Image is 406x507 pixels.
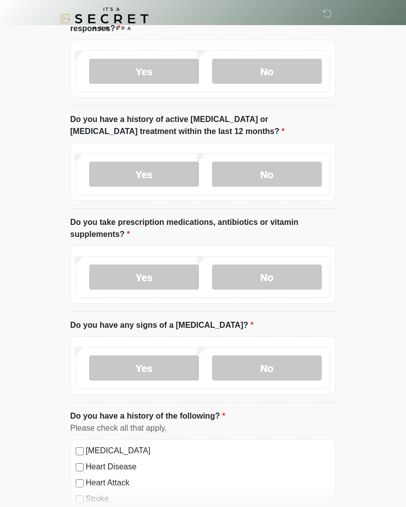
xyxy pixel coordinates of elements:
[76,496,84,504] input: Stroke
[60,8,148,30] img: It's A Secret Med Spa Logo
[212,356,322,381] label: No
[76,448,84,456] input: [MEDICAL_DATA]
[76,464,84,472] input: Heart Disease
[212,265,322,290] label: No
[89,356,199,381] label: Yes
[70,320,254,332] label: Do you have any signs of a [MEDICAL_DATA]?
[76,480,84,488] input: Heart Attack
[89,59,199,84] label: Yes
[86,493,330,505] label: Stroke
[86,477,330,489] label: Heart Attack
[86,445,330,457] label: [MEDICAL_DATA]
[89,265,199,290] label: Yes
[70,114,336,138] label: Do you have a history of active [MEDICAL_DATA] or [MEDICAL_DATA] treatment within the last 12 mon...
[70,411,225,423] label: Do you have a history of the following?
[212,59,322,84] label: No
[89,162,199,187] label: Yes
[212,162,322,187] label: No
[70,217,336,241] label: Do you take prescription medications, antibiotics or vitamin supplements?
[86,461,330,473] label: Heart Disease
[70,423,336,435] div: Please check all that apply.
